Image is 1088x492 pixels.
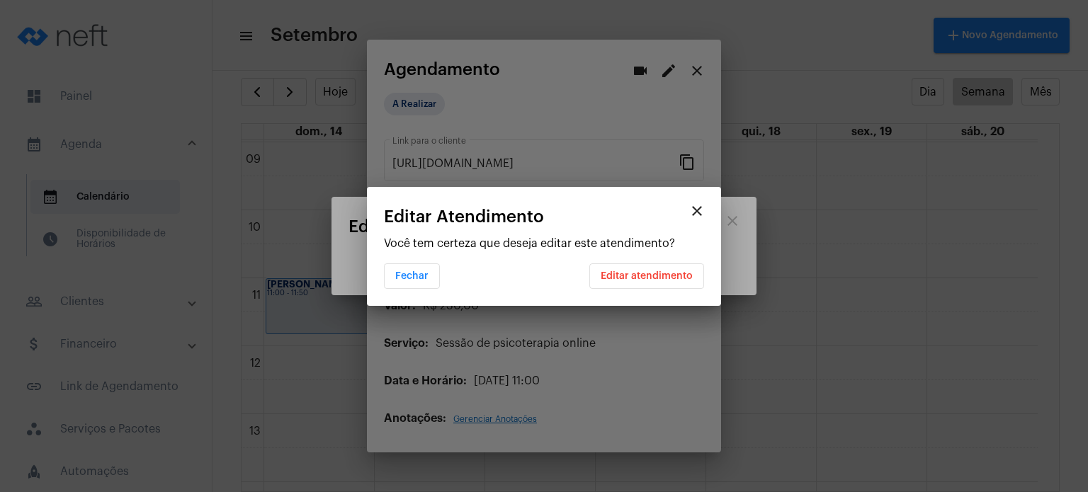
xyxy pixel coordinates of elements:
span: Fechar [395,271,429,281]
button: Fechar [384,263,440,289]
span: Editar Atendimento [384,207,544,226]
mat-icon: close [688,202,705,219]
button: Editar atendimento [589,263,704,289]
span: Editar atendimento [601,271,693,281]
p: Você tem certeza que deseja editar este atendimento? [384,237,704,250]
